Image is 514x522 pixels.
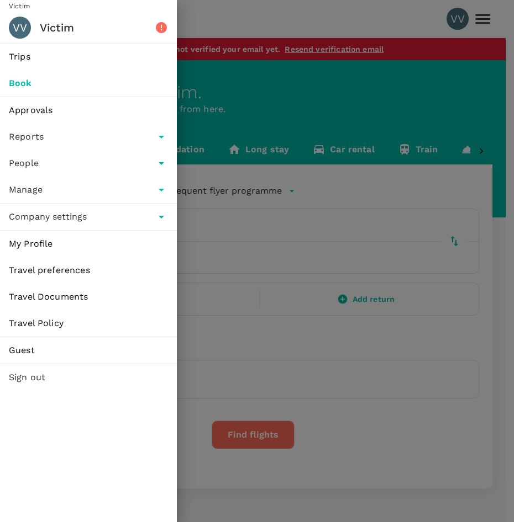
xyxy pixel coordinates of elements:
button: delete [148,150,175,177]
span: Trips [9,50,168,63]
span: My Profile [9,237,168,251]
button: delete [148,204,175,230]
span: Travel Documents [9,290,168,303]
span: Sign out [9,371,168,384]
span: Travel Policy [9,317,168,330]
span: Guest [9,344,168,357]
button: delete [148,124,175,150]
span: Book [9,77,168,90]
div: VV [9,17,31,39]
span: Manage [9,183,150,196]
span: Company settings [9,210,150,223]
button: delete [148,177,175,203]
h6: Victim [40,19,155,36]
span: People [9,157,150,170]
span: Travel preferences [9,264,168,277]
span: Reports [9,130,150,143]
span: Approvals [9,104,168,117]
